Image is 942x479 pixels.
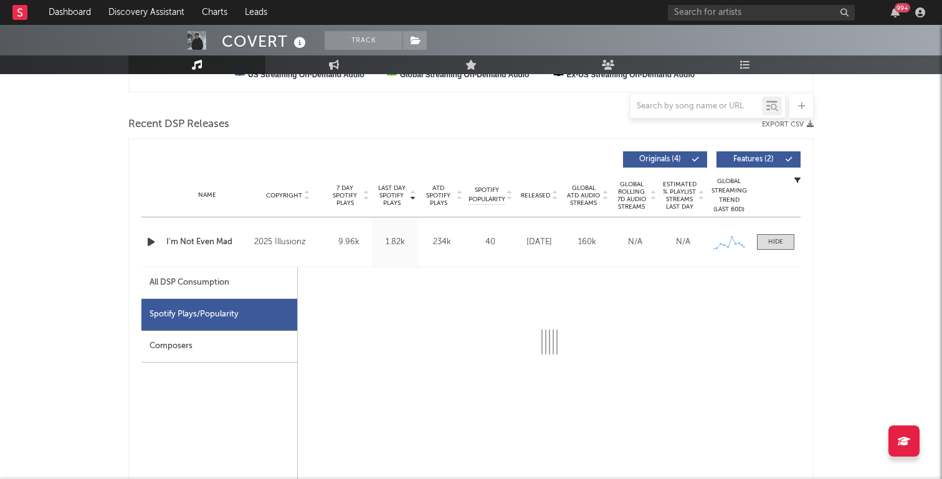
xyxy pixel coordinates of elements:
[266,192,302,199] span: Copyright
[662,236,704,249] div: N/A
[762,121,814,128] button: Export CSV
[248,70,364,79] text: US Streaming On-Demand Audio
[422,184,455,207] span: ATD Spotify Plays
[166,191,248,200] div: Name
[725,156,782,163] span: Features ( 2 )
[222,31,309,52] div: COVERT
[141,299,297,331] div: Spotify Plays/Popularity
[375,236,416,249] div: 1.82k
[328,184,361,207] span: 7 Day Spotify Plays
[141,331,297,363] div: Composers
[662,181,697,211] span: Estimated % Playlist Streams Last Day
[422,236,462,249] div: 234k
[623,151,707,168] button: Originals(4)
[469,236,512,249] div: 40
[375,184,408,207] span: Last Day Spotify Plays
[254,235,322,250] div: 2025 Illusionz
[328,236,369,249] div: 9.96k
[325,31,402,50] button: Track
[710,177,748,214] div: Global Streaming Trend (Last 60D)
[716,151,801,168] button: Features(2)
[400,70,530,79] text: Global Streaming On-Demand Audio
[518,236,560,249] div: [DATE]
[630,102,762,111] input: Search by song name or URL
[895,3,910,12] div: 99 +
[128,117,229,132] span: Recent DSP Releases
[631,156,688,163] span: Originals ( 4 )
[469,186,505,204] span: Spotify Popularity
[668,5,855,21] input: Search for artists
[521,192,550,199] span: Released
[614,181,649,211] span: Global Rolling 7D Audio Streams
[891,7,900,17] button: 99+
[614,236,656,249] div: N/A
[566,236,608,249] div: 160k
[141,267,297,299] div: All DSP Consumption
[166,236,248,249] a: I'm Not Even Mad
[567,70,695,79] text: Ex-US Streaming On-Demand Audio
[150,275,229,290] div: All DSP Consumption
[566,184,601,207] span: Global ATD Audio Streams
